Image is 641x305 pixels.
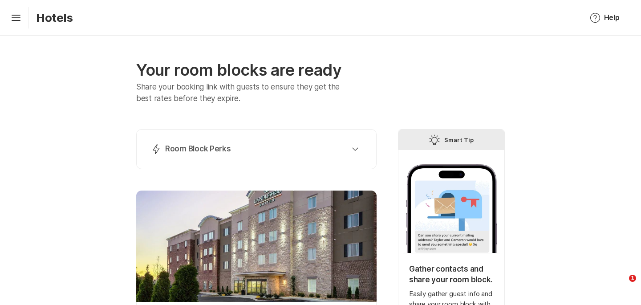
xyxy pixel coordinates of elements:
[629,275,636,282] span: 1
[579,7,630,28] button: Help
[165,144,231,155] p: Room Block Perks
[409,264,494,285] p: Gather contacts and share your room block.
[611,275,632,296] iframe: Intercom live chat
[136,81,353,104] p: Share your booking link with guests to ensure they get the best rates before they expire.
[136,61,377,80] p: Your room blocks are ready
[444,134,474,145] p: Smart Tip
[36,11,73,24] p: Hotels
[147,140,365,158] button: Room Block Perks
